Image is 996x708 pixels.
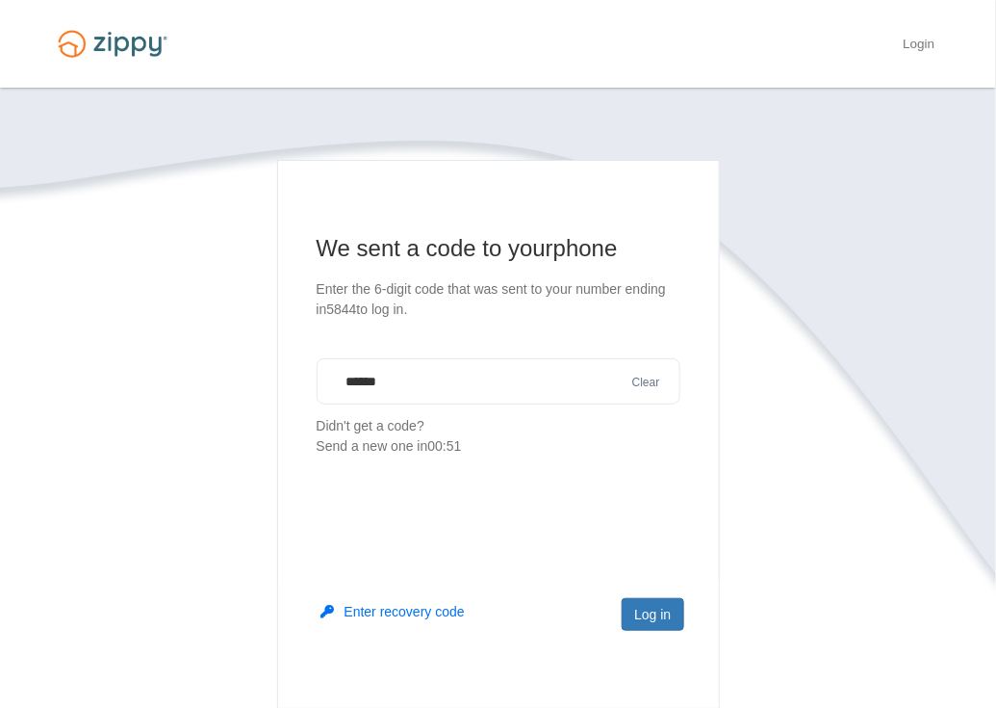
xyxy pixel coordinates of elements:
[317,416,680,457] p: Didn't get a code?
[317,279,680,320] p: Enter the 6-digit code that was sent to your number ending in 5844 to log in.
[626,374,666,392] button: Clear
[46,21,179,66] img: Logo
[321,602,465,621] button: Enter recovery code
[317,233,680,264] h1: We sent a code to your phone
[317,436,680,457] div: Send a new one in 00:51
[622,598,683,631] button: Log in
[903,37,934,56] a: Login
